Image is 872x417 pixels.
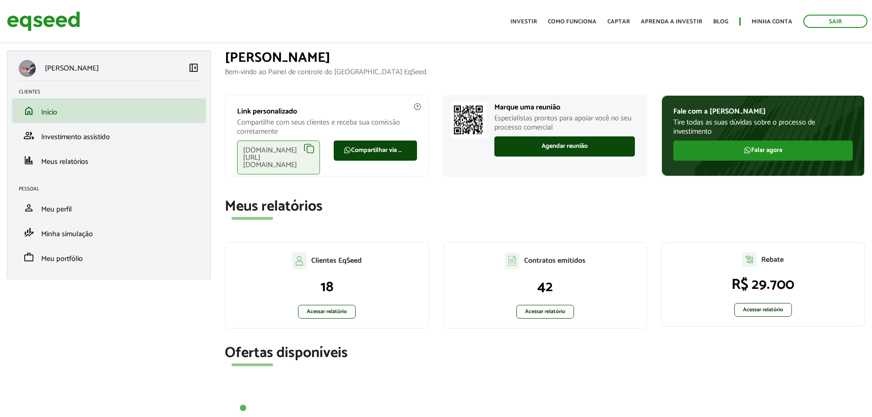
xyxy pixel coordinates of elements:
[12,195,206,220] li: Meu perfil
[505,252,520,269] img: agent-contratos.svg
[41,228,93,240] span: Minha simulação
[188,62,199,75] a: Colapsar menu
[548,19,596,25] a: Como funciona
[344,146,351,154] img: FaWhatsapp.svg
[516,305,574,319] a: Acessar relatório
[524,256,585,265] p: Contratos emitidos
[23,202,34,213] span: person
[23,155,34,166] span: finance
[453,278,637,296] p: 42
[23,252,34,263] span: work
[494,103,635,112] p: Marque uma reunião
[673,118,853,135] p: Tire todas as suas dúvidas sobre o processo de investimento
[673,107,853,116] p: Fale com a [PERSON_NAME]
[12,220,206,245] li: Minha simulação
[235,278,419,296] p: 18
[19,105,199,116] a: homeInício
[742,252,757,267] img: agent-relatorio.svg
[238,404,248,413] button: 1 of 0
[752,19,792,25] a: Minha conta
[413,103,422,111] img: agent-meulink-info2.svg
[761,255,784,264] p: Rebate
[19,227,199,238] a: finance_modeMinha simulação
[45,64,99,73] p: [PERSON_NAME]
[713,19,728,25] a: Blog
[237,118,417,135] p: Compartilhe com seus clientes e receba sua comissão corretamente
[292,252,307,269] img: agent-clientes.svg
[19,130,199,141] a: groupInvestimento assistido
[450,102,487,138] img: Marcar reunião com consultor
[23,105,34,116] span: home
[494,114,635,131] p: Especialistas prontos para apoiar você no seu processo comercial
[225,50,865,65] h1: [PERSON_NAME]
[298,305,356,319] a: Acessar relatório
[734,303,792,317] a: Acessar relatório
[12,98,206,123] li: Início
[19,89,206,95] h2: Clientes
[225,68,865,76] p: Bem-vindo ao Painel de controle do [GEOGRAPHIC_DATA] EqSeed
[19,186,206,192] h2: Pessoal
[19,202,199,213] a: personMeu perfil
[19,155,199,166] a: financeMeus relatórios
[19,252,199,263] a: workMeu portfólio
[23,227,34,238] span: finance_mode
[607,19,630,25] a: Captar
[803,15,867,28] a: Sair
[41,106,57,119] span: Início
[12,245,206,270] li: Meu portfólio
[7,9,80,33] img: EqSeed
[225,345,865,361] h2: Ofertas disponíveis
[41,156,88,168] span: Meus relatórios
[41,131,110,143] span: Investimento assistido
[12,123,206,148] li: Investimento assistido
[744,146,751,154] img: FaWhatsapp.svg
[494,136,635,157] a: Agendar reunião
[225,199,865,215] h2: Meus relatórios
[41,253,83,265] span: Meu portfólio
[237,107,417,116] p: Link personalizado
[334,141,417,161] a: Compartilhar via WhatsApp
[237,141,320,174] div: [DOMAIN_NAME][URL][DOMAIN_NAME]
[641,19,702,25] a: Aprenda a investir
[23,130,34,141] span: group
[673,141,853,161] a: Falar agora
[41,203,72,216] span: Meu perfil
[188,62,199,73] span: left_panel_close
[671,276,855,293] p: R$ 29.700
[311,256,362,265] p: Clientes EqSeed
[12,148,206,173] li: Meus relatórios
[510,19,537,25] a: Investir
